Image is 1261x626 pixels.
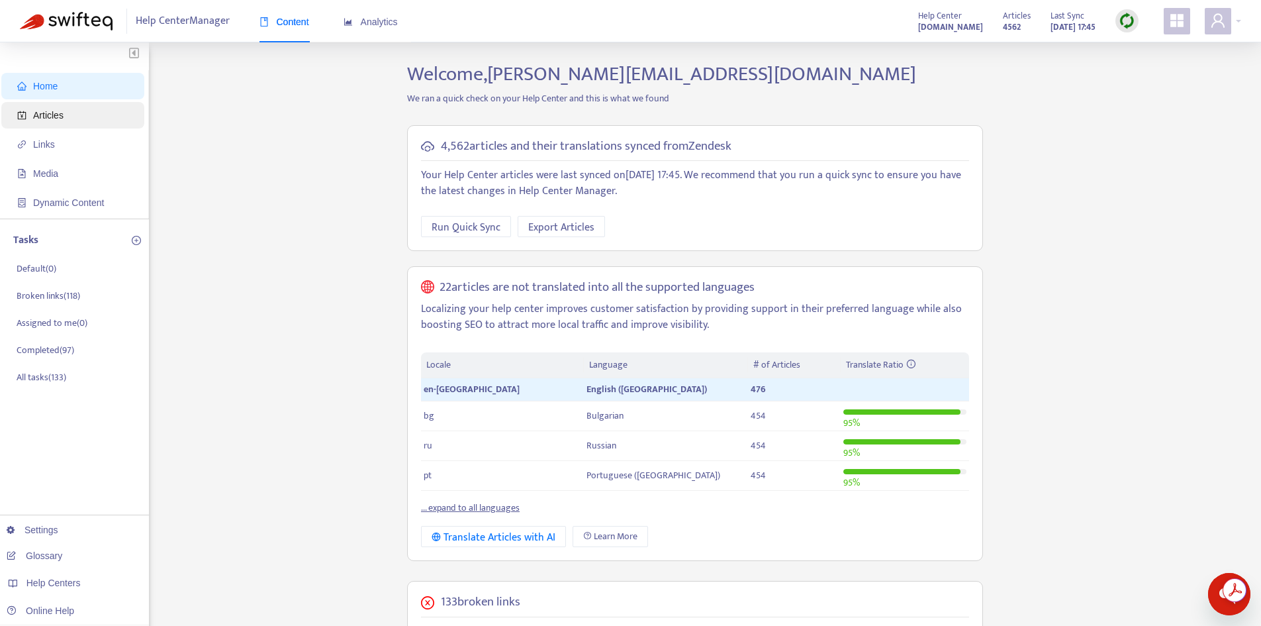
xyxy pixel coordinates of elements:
[33,168,58,179] span: Media
[421,596,434,609] span: close-circle
[17,316,87,330] p: Assigned to me ( 0 )
[1210,13,1226,28] span: user
[259,17,309,27] span: Content
[586,408,624,423] span: Bulgarian
[33,197,104,208] span: Dynamic Content
[17,289,80,303] p: Broken links ( 118 )
[586,382,707,397] span: English ([GEOGRAPHIC_DATA])
[586,438,616,453] span: Russian
[584,352,748,378] th: Language
[918,9,962,23] span: Help Center
[1169,13,1185,28] span: appstore
[17,370,66,384] p: All tasks ( 133 )
[17,262,56,276] p: Default ( 0 )
[432,529,555,546] div: Translate Articles with AI
[421,280,434,295] span: global
[424,438,432,453] span: ru
[7,550,62,561] a: Glossary
[751,438,766,453] span: 454
[1003,9,1031,23] span: Articles
[17,111,26,120] span: account-book
[586,468,720,483] span: Portuguese ([GEOGRAPHIC_DATA])
[1051,9,1084,23] span: Last Sync
[421,301,969,333] p: Localizing your help center improves customer satisfaction by providing support in their preferre...
[17,81,26,91] span: home
[259,17,269,26] span: book
[33,110,64,121] span: Articles
[1208,573,1250,615] iframe: Button to launch messaging window
[843,415,860,431] span: 95 %
[13,233,38,248] p: Tasks
[518,216,605,237] button: Export Articles
[751,408,766,423] span: 454
[33,139,55,150] span: Links
[344,17,353,26] span: area-chart
[33,81,58,91] span: Home
[751,468,766,483] span: 454
[918,20,983,34] strong: [DOMAIN_NAME]
[843,475,860,490] span: 95 %
[132,236,141,245] span: plus-circle
[1119,13,1135,29] img: sync.dc5367851b00ba804db3.png
[7,525,58,535] a: Settings
[440,280,755,295] h5: 22 articles are not translated into all the supported languages
[441,595,520,610] h5: 133 broken links
[17,343,74,357] p: Completed ( 97 )
[751,382,766,397] span: 476
[26,578,81,588] span: Help Centers
[573,526,648,547] a: Learn More
[424,468,432,483] span: pt
[397,91,993,105] p: We ran a quick check on your Help Center and this is what we found
[432,219,500,236] span: Run Quick Sync
[424,382,520,397] span: en-[GEOGRAPHIC_DATA]
[528,219,594,236] span: Export Articles
[918,19,983,34] a: [DOMAIN_NAME]
[424,408,434,423] span: bg
[421,140,434,153] span: cloud-sync
[846,358,964,372] div: Translate Ratio
[748,352,841,378] th: # of Articles
[421,216,511,237] button: Run Quick Sync
[421,526,566,547] button: Translate Articles with AI
[344,17,398,27] span: Analytics
[136,9,230,34] span: Help Center Manager
[1003,20,1021,34] strong: 4562
[17,198,26,207] span: container
[843,445,860,460] span: 95 %
[20,12,113,30] img: Swifteq
[1051,20,1096,34] strong: [DATE] 17:45
[421,352,584,378] th: Locale
[441,139,731,154] h5: 4,562 articles and their translations synced from Zendesk
[421,168,969,199] p: Your Help Center articles were last synced on [DATE] 17:45 . We recommend that you run a quick sy...
[17,169,26,178] span: file-image
[17,140,26,149] span: link
[7,605,74,616] a: Online Help
[407,58,916,91] span: Welcome, [PERSON_NAME][EMAIL_ADDRESS][DOMAIN_NAME]
[594,529,637,544] span: Learn More
[421,500,520,515] a: ... expand to all languages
